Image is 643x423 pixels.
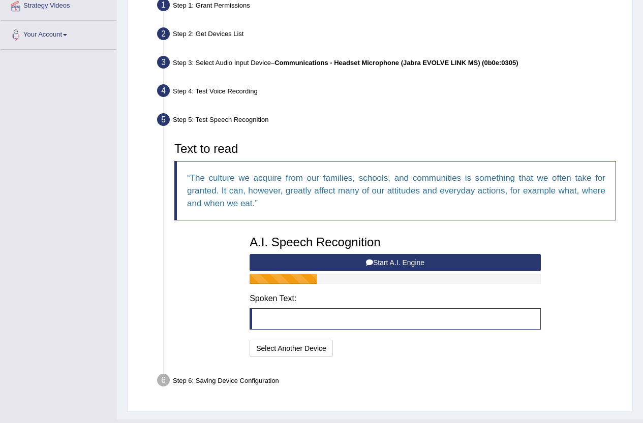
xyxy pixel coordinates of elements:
[250,340,333,357] button: Select Another Device
[152,24,628,47] div: Step 2: Get Devices List
[187,173,605,208] q: The culture we acquire from our families, schools, and communities is something that we often tak...
[152,371,628,393] div: Step 6: Saving Device Configuration
[1,21,116,46] a: Your Account
[271,59,518,67] span: –
[152,110,628,133] div: Step 5: Test Speech Recognition
[274,59,518,67] b: Communications - Headset Microphone (Jabra EVOLVE LINK MS) (0b0e:0305)
[250,294,541,303] h4: Spoken Text:
[250,254,541,271] button: Start A.I. Engine
[174,142,616,155] h3: Text to read
[152,53,628,75] div: Step 3: Select Audio Input Device
[152,81,628,104] div: Step 4: Test Voice Recording
[250,236,541,249] h3: A.I. Speech Recognition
